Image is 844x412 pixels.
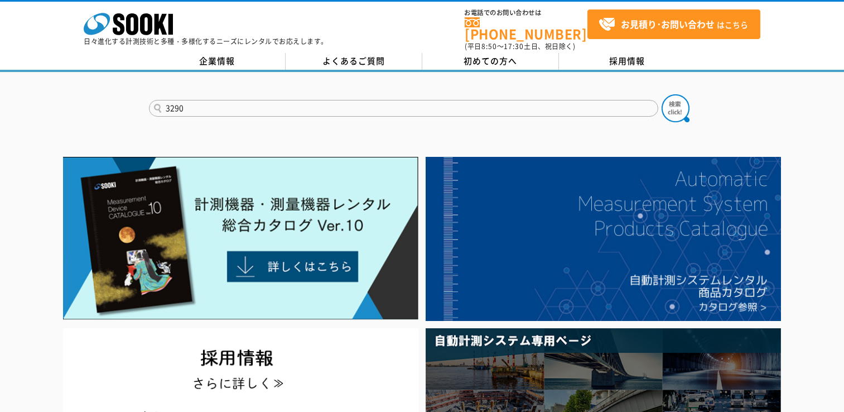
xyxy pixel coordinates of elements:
[599,16,748,33] span: はこちら
[63,157,418,320] img: Catalog Ver10
[504,41,524,51] span: 17:30
[84,38,328,45] p: 日々進化する計測技術と多種・多様化するニーズにレンタルでお応えします。
[481,41,497,51] span: 8:50
[465,17,587,40] a: [PHONE_NUMBER]
[426,157,781,321] img: 自動計測システムカタログ
[587,9,760,39] a: お見積り･お問い合わせはこちら
[621,17,715,31] strong: お見積り･お問い合わせ
[286,53,422,70] a: よくあるご質問
[662,94,689,122] img: btn_search.png
[464,55,517,67] span: 初めての方へ
[149,53,286,70] a: 企業情報
[422,53,559,70] a: 初めての方へ
[149,100,658,117] input: 商品名、型式、NETIS番号を入力してください
[465,41,575,51] span: (平日 ～ 土日、祝日除く)
[559,53,696,70] a: 採用情報
[465,9,587,16] span: お電話でのお問い合わせは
